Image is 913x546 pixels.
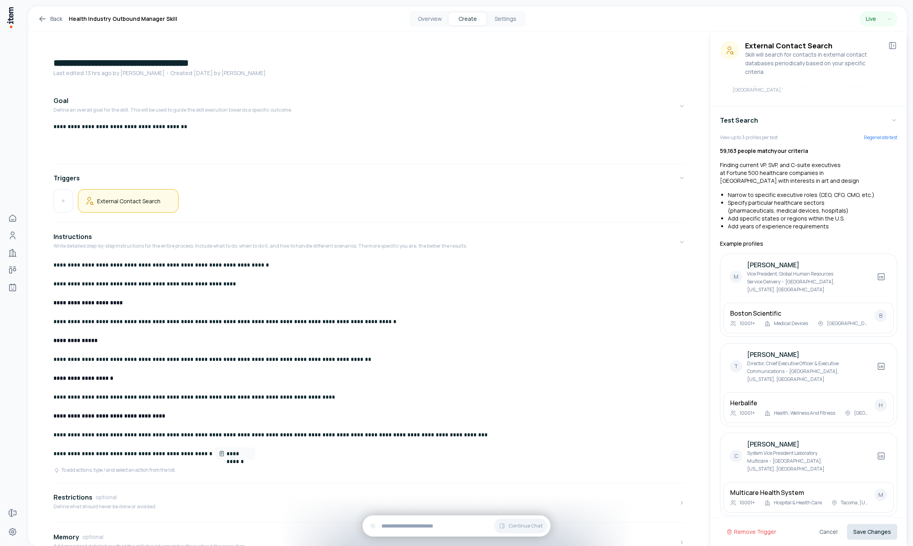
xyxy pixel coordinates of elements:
[730,489,868,496] h5: Multicare Health System
[6,6,14,29] img: Item Brain Logo
[841,500,868,506] span: Tacoma, [US_STATE], [GEOGRAPHIC_DATA]
[69,14,177,24] h1: Health Industry Outbound Manager Skill
[5,279,20,295] a: Agents
[5,228,20,243] a: Contacts
[747,360,839,382] span: Director, Chief Executive Officer & Executive Communications ・ [GEOGRAPHIC_DATA], [US_STATE], [GE...
[5,210,20,226] a: Home
[53,107,292,113] p: Define an overall goal for the skill. This will be used to guide the skill execution towards a sp...
[494,518,547,533] button: Continue Chat
[486,13,524,25] button: Settings
[730,450,742,462] div: C
[864,134,897,141] button: Regenerate test
[720,116,758,125] h4: Test Search
[720,524,782,540] button: Remove Trigger
[53,90,685,123] button: GoalDefine an overall goal for the skill. This will be used to guide the skill execution towards ...
[774,500,822,506] span: Hospital & Health Care
[728,199,897,215] li: Specify particular healthcare sectors (pharmaceuticals, medical devices, hospitals)
[813,524,844,540] button: Cancel
[728,215,897,222] li: Add specific states or regions within the U.S.
[720,240,897,247] h5: Example profiles
[53,189,685,219] div: Triggers
[411,13,449,25] button: Overview
[53,123,685,160] div: GoalDefine an overall goal for the skill. This will be used to guide the skill execution towards ...
[720,109,897,131] button: Test Search
[53,167,685,189] button: Triggers
[740,320,755,327] span: 10001+
[38,14,63,24] a: Back
[720,161,897,185] p: Finding current VP, SVP, and C-suite executives at Fortune 500 healthcare companies in [GEOGRAPHI...
[53,96,68,105] h4: Goal
[5,524,20,540] a: Settings
[53,493,92,502] h4: Restrictions
[82,533,103,541] span: optional
[53,232,92,241] h4: Instructions
[827,320,868,327] span: [GEOGRAPHIC_DATA], [US_STATE], [GEOGRAPHIC_DATA]
[747,350,870,359] h4: [PERSON_NAME]
[5,262,20,278] a: deals
[53,243,467,249] p: Write detailed step-by-step instructions for the entire process. Include what to do, when to do i...
[874,399,887,412] div: H
[730,270,742,283] div: M
[53,532,79,542] h4: Memory
[730,399,868,407] h5: Herbalife
[854,410,868,416] span: [GEOGRAPHIC_DATA], [US_STATE], [GEOGRAPHIC_DATA]
[745,50,882,76] p: Skill will search for contacts in external contact databases periodically based on your specific ...
[53,467,176,473] div: To add actions, type / and select an action from the list.
[847,524,897,540] button: Save Changes
[53,486,685,519] button: RestrictionsoptionalDefine what should never be done or avoided.
[720,131,897,522] div: Test Search
[53,504,156,510] p: Define what should never be done or avoided.
[720,134,778,141] p: View up to 3 profiles per test
[53,173,80,183] h4: Triggers
[730,360,742,373] div: T
[740,500,755,506] span: 10001+
[740,410,755,416] span: 10001+
[720,147,808,154] span: 59,163 people match your criteria
[874,309,887,322] div: B
[363,515,550,537] div: Continue Chat
[745,41,882,50] h3: External Contact Search
[728,222,897,230] li: Add years of experience requirements
[730,309,868,317] h5: Boston Scientific
[874,489,887,501] div: M
[5,245,20,261] a: Companies
[53,226,685,259] button: InstructionsWrite detailed step-by-step instructions for the entire process. Include what to do, ...
[774,410,835,416] span: Health, Wellness And Fitness
[747,450,825,472] span: System Vice President Laboratory Multicare ・ [GEOGRAPHIC_DATA], [US_STATE], [GEOGRAPHIC_DATA]
[5,505,20,521] a: Forms
[96,493,117,501] span: optional
[728,191,897,199] li: Narrow to specific executive roles (CEO, CFO, CMO, etc.)
[747,439,870,449] h4: [PERSON_NAME]
[774,320,808,327] span: Medical Devices
[53,69,685,77] p: Last edited: 13 hrs ago by [PERSON_NAME] ・Created: [DATE] by [PERSON_NAME]
[97,197,160,205] h5: External Contact Search
[747,270,835,293] span: Vice President, Global Human Resources Service Delivery ・ [GEOGRAPHIC_DATA], [US_STATE], [GEOGRAP...
[747,260,870,270] h4: [PERSON_NAME]
[53,259,685,480] div: InstructionsWrite detailed step-by-step instructions for the entire process. Include what to do, ...
[449,13,486,25] button: Create
[508,523,543,529] span: Continue Chat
